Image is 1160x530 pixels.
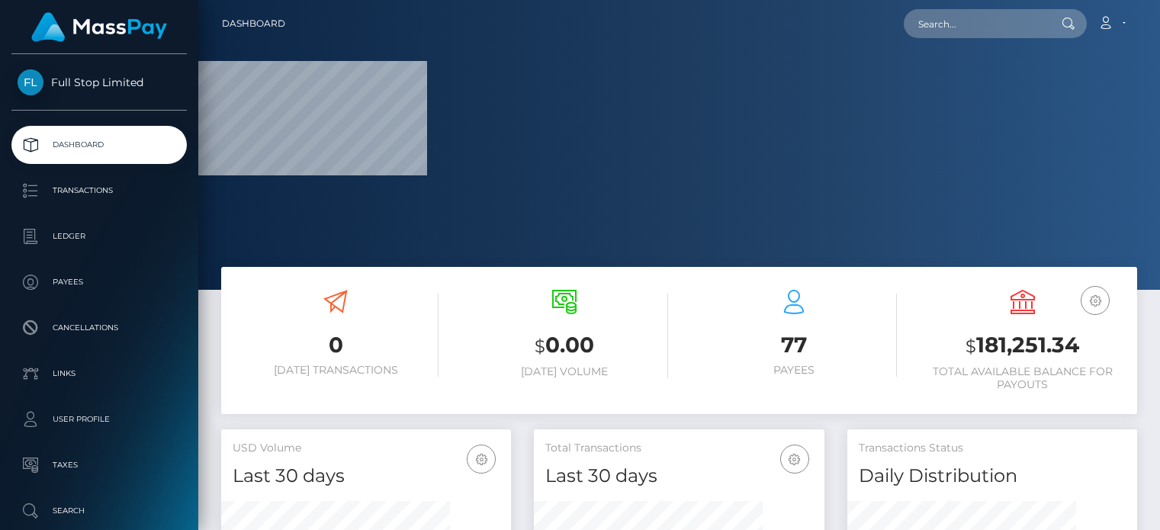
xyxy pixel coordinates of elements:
a: Dashboard [222,8,285,40]
p: Links [18,362,181,385]
h3: 0.00 [461,330,667,361]
p: Transactions [18,179,181,202]
h6: [DATE] Volume [461,365,667,378]
a: Search [11,492,187,530]
img: MassPay Logo [31,12,167,42]
input: Search... [904,9,1047,38]
p: Dashboard [18,133,181,156]
a: Transactions [11,172,187,210]
h5: Transactions Status [859,441,1126,456]
p: Taxes [18,454,181,477]
a: User Profile [11,400,187,438]
h5: Total Transactions [545,441,812,456]
a: Ledger [11,217,187,255]
p: Cancellations [18,316,181,339]
small: $ [535,336,545,357]
h6: [DATE] Transactions [233,364,439,377]
a: Payees [11,263,187,301]
p: User Profile [18,408,181,431]
a: Dashboard [11,126,187,164]
h6: Payees [691,364,897,377]
p: Payees [18,271,181,294]
h4: Last 30 days [233,463,500,490]
h3: 181,251.34 [920,330,1126,361]
span: Full Stop Limited [11,75,187,89]
a: Cancellations [11,309,187,347]
h3: 0 [233,330,439,360]
h3: 77 [691,330,897,360]
h4: Daily Distribution [859,463,1126,490]
a: Taxes [11,446,187,484]
h6: Total Available Balance for Payouts [920,365,1126,391]
a: Links [11,355,187,393]
small: $ [966,336,976,357]
h5: USD Volume [233,441,500,456]
p: Search [18,499,181,522]
h4: Last 30 days [545,463,812,490]
p: Ledger [18,225,181,248]
img: Full Stop Limited [18,69,43,95]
